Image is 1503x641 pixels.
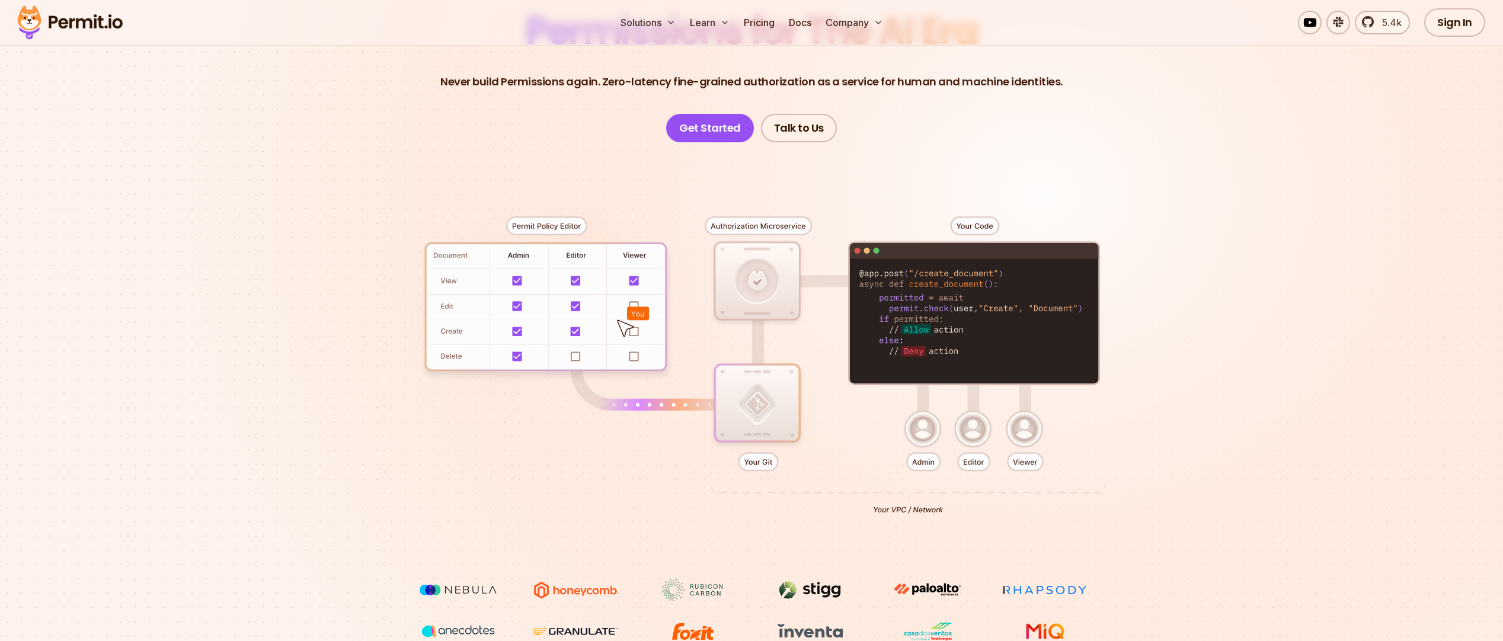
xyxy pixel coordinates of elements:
span: 5.4k [1375,15,1402,30]
img: Stigg [766,579,855,601]
img: Permit logo [12,2,128,43]
a: Get Started [666,114,754,142]
a: 5.4k [1355,11,1410,34]
button: Company [821,11,888,34]
a: Sign In [1424,8,1485,37]
a: Docs [784,11,816,34]
img: paloalto [883,579,972,600]
a: Pricing [739,11,779,34]
a: Talk to Us [761,114,837,142]
button: Learn [685,11,734,34]
button: Solutions [616,11,680,34]
img: Rhapsody Health [1000,579,1089,601]
p: Never build Permissions again. Zero-latency fine-grained authorization as a service for human and... [440,74,1063,90]
img: Honeycomb [531,579,620,601]
img: Rubicon [648,579,737,601]
img: Nebula [414,579,503,601]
